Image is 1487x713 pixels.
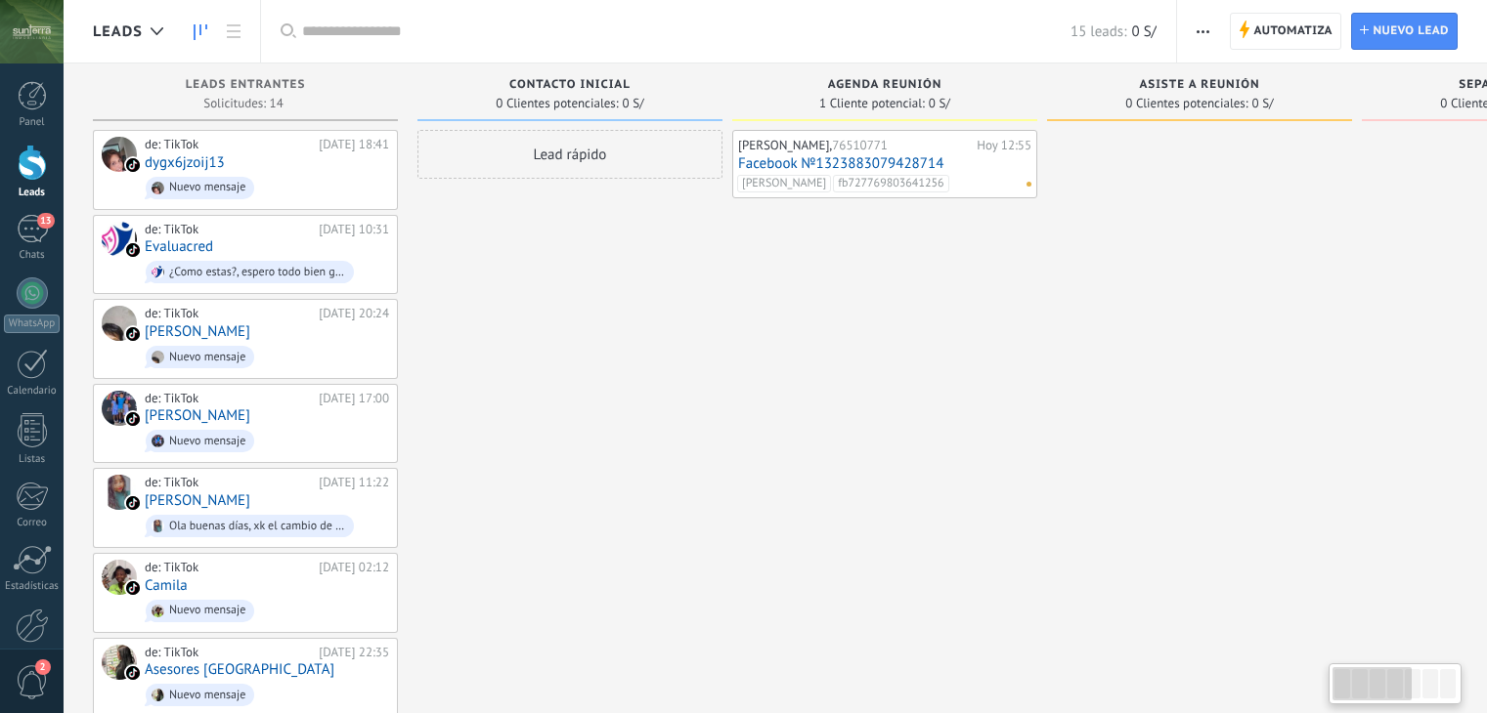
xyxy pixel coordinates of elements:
span: Asiste a reunión [1139,78,1259,92]
div: WhatsApp [4,315,60,333]
a: [PERSON_NAME] [145,407,250,424]
span: fb727769803641256 [833,175,948,192]
img: tiktok_kommo.svg [126,158,140,172]
div: Nuevo mensaje [169,181,245,194]
div: Contacto inicial [427,78,713,95]
div: dygx6jzoij13 [102,137,137,172]
div: Nuevo mensaje [169,689,245,702]
div: Chats [4,249,61,262]
div: Leads Entrantes [103,78,388,95]
div: [DATE] 10:31 [319,222,389,237]
div: Asiste a reunión [1057,78,1342,95]
span: 1 Cliente potencial: [819,98,925,109]
div: [DATE] 22:35 [319,645,389,660]
div: Leads [4,187,61,199]
div: [PERSON_NAME], [738,138,972,153]
span: Agenda reunión [828,78,942,92]
div: Hoy 12:55 [977,138,1031,153]
div: [DATE] 02:12 [319,560,389,575]
span: 0 S/ [1131,22,1156,41]
img: tiktok_kommo.svg [126,327,140,341]
div: de: TikTok [145,137,312,152]
a: [PERSON_NAME] [145,492,250,509]
div: de: TikTok [145,475,312,490]
span: No hay nada asignado [1027,182,1031,187]
a: dygx6jzoij13 [145,154,225,171]
div: [DATE] 20:24 [319,306,389,321]
div: Ola buenas días, xk el cambio de nombre, me pueden dar una explicación y porque dieron de baja la... [169,520,345,533]
span: 0 Clientes potenciales: [1125,98,1247,109]
div: de: TikTok [145,645,312,660]
img: tiktok_kommo.svg [126,412,140,426]
div: Estadísticas [4,580,61,593]
span: 0 S/ [623,98,644,109]
a: Nuevo lead [1351,13,1458,50]
span: Automatiza [1253,14,1333,49]
span: 0 S/ [1252,98,1274,109]
span: 0 Clientes potenciales: [496,98,618,109]
a: Asesores [GEOGRAPHIC_DATA] [145,661,334,678]
span: 76510771 [832,137,888,153]
span: Solicitudes: 14 [203,98,283,109]
div: Saúl canchanya Huaman [102,306,137,341]
div: Camila [102,560,137,595]
div: Nuevo mensaje [169,351,245,364]
div: [DATE] 17:00 [319,391,389,406]
div: Listas [4,453,61,466]
a: Facebook №1323883079428714 [738,155,1031,172]
div: Asesores Villa Floresta [102,645,137,680]
img: tiktok_kommo.svg [126,581,140,595]
a: Automatiza [1230,13,1341,50]
a: Evaluacred [145,238,213,255]
div: Christoper Joseph Peña Moreno [102,391,137,426]
div: Nuevo mensaje [169,604,245,617]
div: ¿Como estas?, espero todo bien gracias a dios, queremos comentarte que tenemos planes flexibles p... [169,266,345,279]
span: 15 leads: [1071,22,1126,41]
div: Nuevo mensaje [169,435,245,448]
img: tiktok_kommo.svg [126,243,140,257]
div: Evaluacred [102,222,137,257]
span: 0 S/ [929,98,950,109]
div: de: TikTok [145,222,312,237]
a: [PERSON_NAME] [145,323,250,340]
span: Leads [93,22,143,41]
div: Agenda reunión [742,78,1028,95]
img: tiktok_kommo.svg [126,496,140,510]
div: Panel [4,116,61,129]
img: tiktok_kommo.svg [126,666,140,680]
div: Calendario [4,385,61,398]
div: de: TikTok [145,391,312,406]
a: Camila [145,577,188,594]
span: 2 [35,659,51,675]
span: Nuevo lead [1373,14,1449,49]
div: de: TikTok [145,306,312,321]
div: de: TikTok [145,560,312,575]
div: Lead rápido [417,130,722,179]
div: [DATE] 18:41 [319,137,389,152]
span: 13 [37,213,54,229]
span: [PERSON_NAME] [737,175,831,192]
div: Correo [4,517,61,529]
span: Contacto inicial [509,78,631,92]
div: Yadira Navarrete [102,475,137,510]
span: Leads Entrantes [186,78,306,92]
div: [DATE] 11:22 [319,475,389,490]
